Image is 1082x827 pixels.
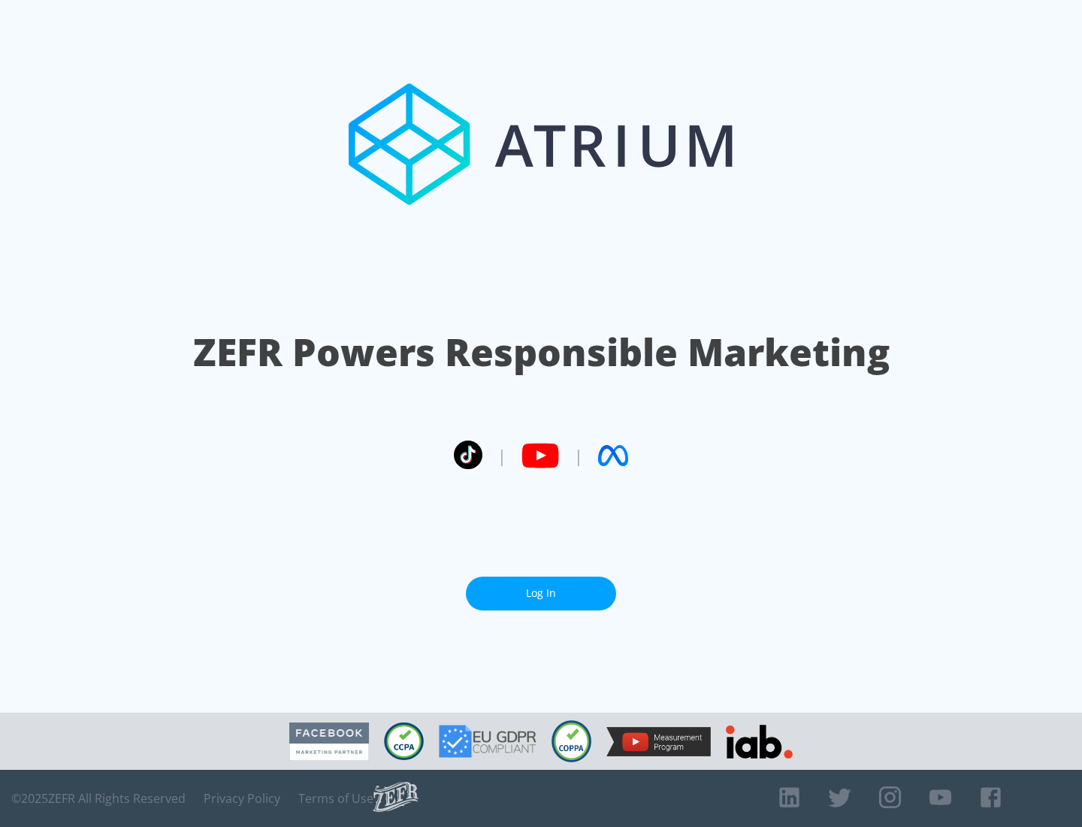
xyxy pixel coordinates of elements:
img: COPPA Compliant [552,720,591,762]
span: | [574,444,583,467]
a: Log In [466,577,616,610]
span: | [497,444,506,467]
img: Facebook Marketing Partner [289,722,369,761]
img: IAB [726,725,793,759]
a: Terms of Use [298,791,373,806]
span: © 2025 ZEFR All Rights Reserved [11,791,186,806]
img: GDPR Compliant [439,725,536,758]
h1: ZEFR Powers Responsible Marketing [193,326,890,378]
img: CCPA Compliant [384,722,424,760]
img: YouTube Measurement Program [606,727,711,756]
a: Privacy Policy [204,791,280,806]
